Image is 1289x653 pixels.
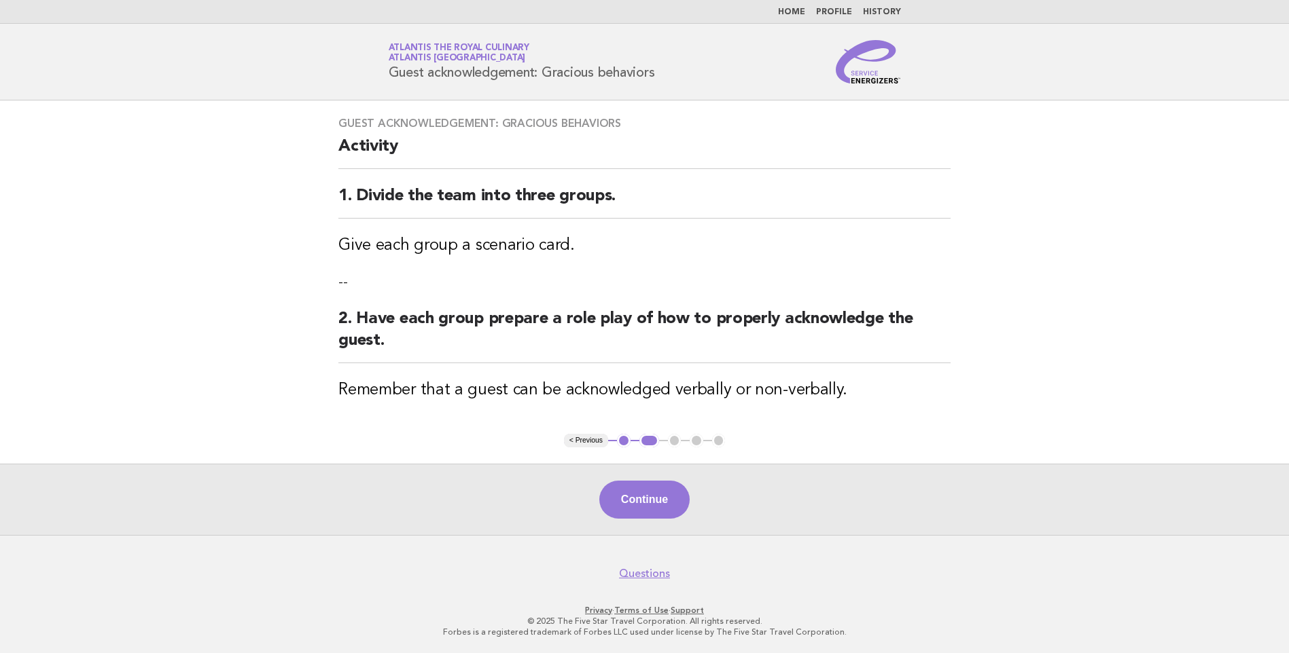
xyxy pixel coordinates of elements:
[389,44,655,79] h1: Guest acknowledgement: Gracious behaviors
[338,136,951,169] h2: Activity
[338,273,951,292] p: --
[389,54,526,63] span: Atlantis [GEOGRAPHIC_DATA]
[816,8,852,16] a: Profile
[614,605,669,615] a: Terms of Use
[389,43,529,62] a: Atlantis the Royal CulinaryAtlantis [GEOGRAPHIC_DATA]
[599,481,690,519] button: Continue
[229,616,1061,627] p: © 2025 The Five Star Travel Corporation. All rights reserved.
[585,605,612,615] a: Privacy
[836,40,901,83] img: Service Energizers
[671,605,704,615] a: Support
[229,605,1061,616] p: · ·
[564,434,608,447] button: < Previous
[338,308,951,363] h2: 2. Have each group prepare a role play of how to properly acknowledge the guest.
[229,627,1061,637] p: Forbes is a registered trademark of Forbes LLC used under license by The Five Star Travel Corpora...
[338,117,951,130] h3: Guest acknowledgement: Gracious behaviors
[778,8,805,16] a: Home
[338,379,951,401] h3: Remember that a guest can be acknowledged verbally or non-verbally.
[619,567,670,580] a: Questions
[338,185,951,219] h2: 1. Divide the team into three groups.
[863,8,901,16] a: History
[338,235,951,257] h3: Give each group a scenario card.
[639,434,659,447] button: 2
[617,434,631,447] button: 1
